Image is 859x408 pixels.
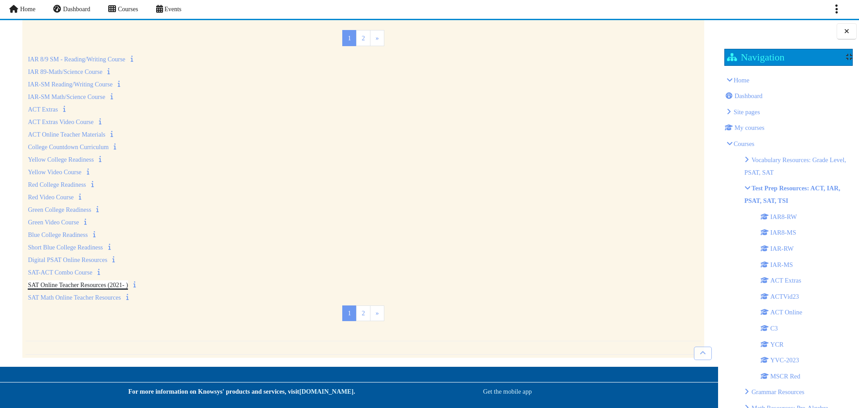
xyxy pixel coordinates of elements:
i: Actions menu [835,4,838,14]
a: Short Blue College Readiness [28,244,103,251]
li: YVC-2023 [762,354,851,366]
a: Summary [130,281,142,288]
span: 2 [361,34,365,42]
span: Knowsys Educational Services LLC [734,108,760,116]
span: YCR [770,341,784,348]
a: Summary [105,243,117,250]
span: Dashboard [735,92,763,99]
a: MSCR Red [761,373,800,380]
a: Summary [94,268,106,275]
a: IAR8-RW [761,213,797,220]
a: SAT Online Teacher Resources (2021- ) [28,282,128,288]
span: My courses [735,124,765,131]
a: Red College Readiness [28,181,86,188]
li: YCR [762,338,851,351]
li: Knowsys Educational Services LLC [727,106,851,118]
nav: Page [26,304,701,328]
a: Summary [96,155,108,163]
a: Summary [96,118,107,125]
a: Summary [107,93,119,100]
a: Summary [108,130,119,137]
a: Red Video Course [28,194,73,201]
span: IAR-MS [770,261,793,268]
i: Summary [81,219,89,225]
i: Summary [108,131,116,137]
li: ACT Online [762,306,851,318]
span: IAR-RW [770,245,794,252]
a: ACT Online [761,309,803,316]
span: C3 [770,325,778,332]
a: IAR-RW [761,245,794,252]
a: YCR [761,341,784,348]
a: SAT Math Online Teacher Resources [28,294,121,301]
span: MSCR Red [770,373,800,380]
li: ACT Extras [762,274,851,287]
span: Courses [118,6,138,13]
a: ACT Extras [761,277,801,284]
a: Summary [94,206,105,213]
i: Summary [105,244,113,250]
li: IAR8-RW [762,210,851,223]
a: Dashboard [726,92,763,99]
span: ACT Online [770,309,803,316]
span: Grammar Resources [752,388,804,395]
a: ACTVid23 [761,293,799,300]
a: Summary [105,68,116,75]
a: Courses [734,140,755,147]
a: Summary [60,105,72,112]
i: Summary [96,156,104,162]
li: MSCR Red [762,370,851,382]
a: ACT Extras Video Course [28,119,94,125]
a: Summary [90,231,102,238]
i: Summary [105,68,113,74]
h2: Navigation [727,52,785,63]
i: Summary [123,294,131,300]
a: Summary [110,256,121,263]
i: Summary [128,56,136,62]
span: Dashboard [63,6,90,13]
span: 2 [361,309,365,317]
span: 1 [348,309,351,317]
a: IAR 89-Math/Science Course [28,69,102,75]
a: Summary [84,168,95,175]
a: Summary [76,193,88,200]
a: College Countdown Curriculum [28,144,108,150]
strong: For more information on Knowsys' products and services, visit . [128,388,355,395]
span: Test Prep Resources: ACT, IAR, PSAT, SAT, TSI [744,185,840,204]
span: Vocabulary Resources: Grade Level, PSAT, SAT [744,156,846,176]
i: Summary [94,269,102,275]
i: Summary [94,206,102,212]
span: » [375,34,378,42]
a: Summary [115,80,127,87]
span: Events [164,6,181,13]
i: Summary [130,281,138,288]
a: IAR8-MS [761,229,796,236]
li: IAR8-MS [762,226,851,239]
li: ACTVid23 [762,290,851,303]
li: Dashboard [727,90,851,102]
a: Summary [88,180,100,188]
i: Summary [96,118,104,125]
a: Summary [111,143,123,150]
a: ACT Extras [28,106,58,113]
i: Summary [115,81,123,87]
span: ACT Extras [770,277,801,284]
nav: Page [26,29,701,53]
i: Summary [111,143,119,150]
a: YVC-2023 [761,356,799,364]
i: Summary [76,193,84,200]
span: Home [20,6,35,13]
i: Summary [88,181,96,187]
li: My courses [727,121,851,134]
span: YVC-2023 [770,356,799,364]
li: IAR-MS [762,258,851,271]
a: IAR-SM Reading/Writing Course [28,81,112,88]
a: Home [734,77,749,84]
span: ACTVid23 [770,293,799,300]
a: Get the mobile app [483,388,532,395]
a: Digital PSAT Online Resources [28,257,107,263]
a: Green Video Course [28,219,79,226]
i: Summary [110,256,118,262]
a: ACT Online Teacher Materials [28,131,105,138]
span: IAR8-RW [770,213,797,220]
